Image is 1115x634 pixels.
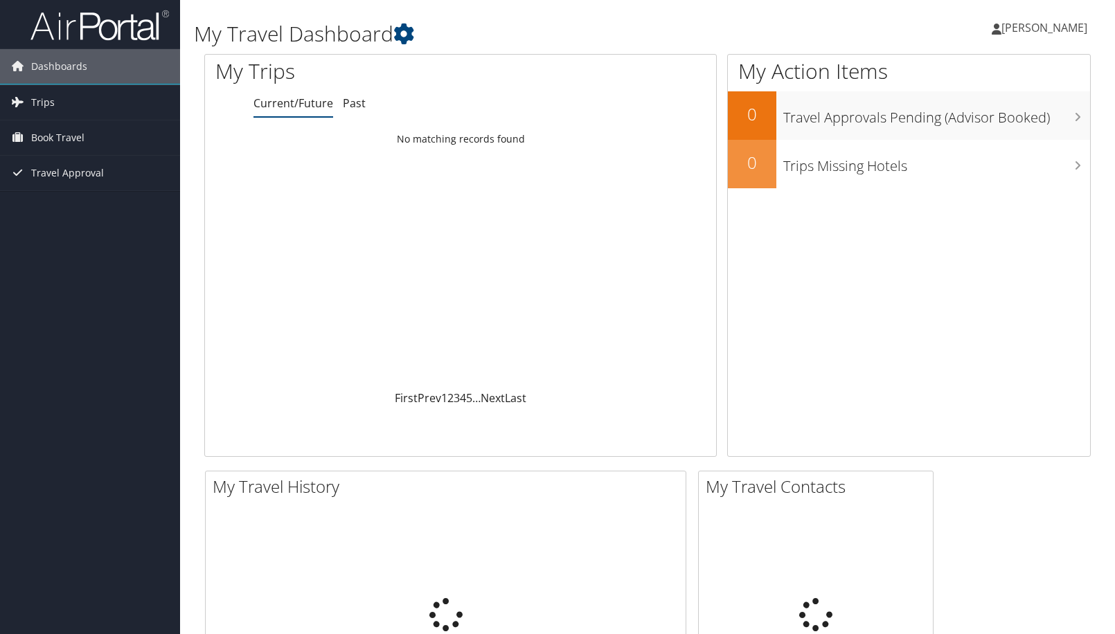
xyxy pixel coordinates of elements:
td: No matching records found [205,127,716,152]
a: Next [481,390,505,406]
h3: Travel Approvals Pending (Advisor Booked) [783,101,1090,127]
a: 1 [441,390,447,406]
h2: My Travel Contacts [706,475,933,498]
span: Dashboards [31,49,87,84]
a: Last [505,390,526,406]
h1: My Travel Dashboard [194,19,799,48]
span: Trips [31,85,55,120]
a: Current/Future [253,96,333,111]
a: 4 [460,390,466,406]
span: Book Travel [31,120,84,155]
a: Prev [418,390,441,406]
a: 0Trips Missing Hotels [728,140,1090,188]
h1: My Action Items [728,57,1090,86]
span: [PERSON_NAME] [1001,20,1087,35]
a: 5 [466,390,472,406]
a: 2 [447,390,454,406]
span: … [472,390,481,406]
h2: My Travel History [213,475,686,498]
a: Past [343,96,366,111]
a: First [395,390,418,406]
h3: Trips Missing Hotels [783,150,1090,176]
h2: 0 [728,102,776,126]
span: Travel Approval [31,156,104,190]
a: 3 [454,390,460,406]
img: airportal-logo.png [30,9,169,42]
h1: My Trips [215,57,493,86]
a: 0Travel Approvals Pending (Advisor Booked) [728,91,1090,140]
h2: 0 [728,151,776,174]
a: [PERSON_NAME] [992,7,1101,48]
